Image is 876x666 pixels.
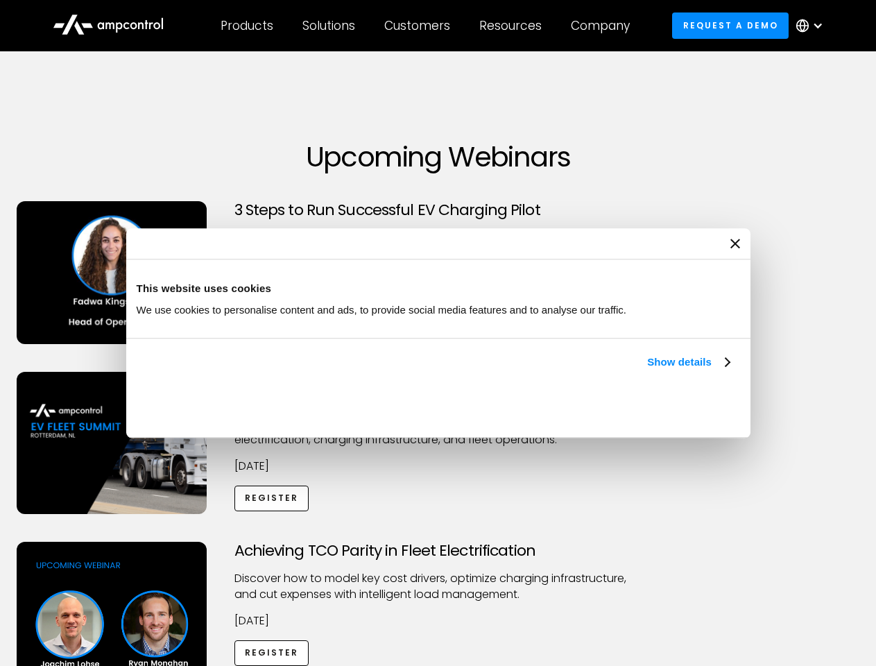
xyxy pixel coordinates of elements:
[384,18,450,33] div: Customers
[17,140,860,173] h1: Upcoming Webinars
[234,201,642,219] h3: 3 Steps to Run Successful EV Charging Pilot
[535,386,735,427] button: Okay
[221,18,273,33] div: Products
[137,304,627,316] span: We use cookies to personalise content and ads, to provide social media features and to analyse ou...
[647,354,729,370] a: Show details
[234,486,309,511] a: Register
[571,18,630,33] div: Company
[730,239,740,248] button: Close banner
[672,12,789,38] a: Request a demo
[234,542,642,560] h3: Achieving TCO Parity in Fleet Electrification
[137,280,740,297] div: This website uses cookies
[479,18,542,33] div: Resources
[234,613,642,629] p: [DATE]
[234,640,309,666] a: Register
[234,571,642,602] p: Discover how to model key cost drivers, optimize charging infrastructure, and cut expenses with i...
[302,18,355,33] div: Solutions
[234,459,642,474] p: [DATE]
